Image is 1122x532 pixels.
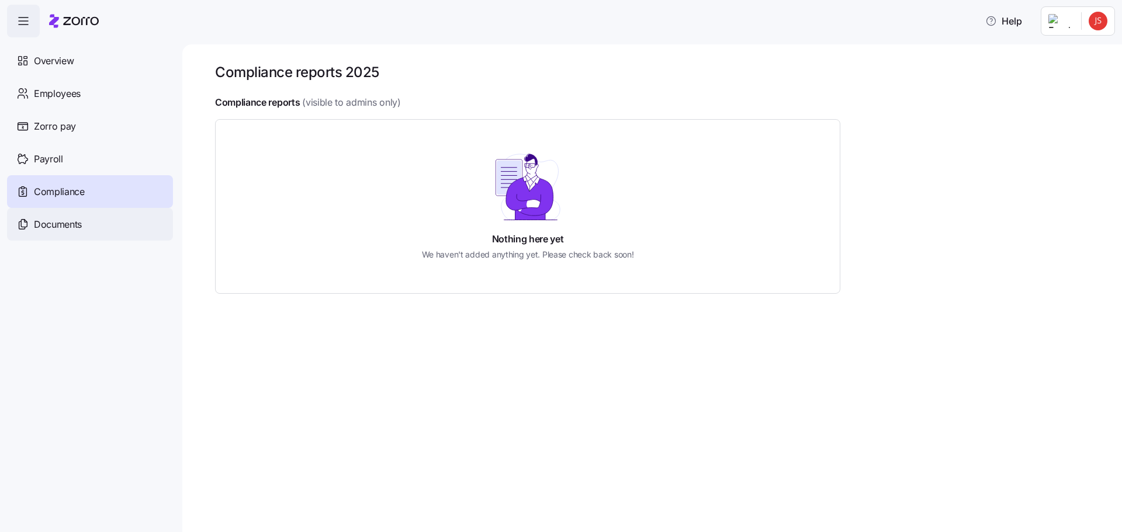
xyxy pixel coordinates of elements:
span: (visible to admins only) [302,95,400,110]
a: Compliance [7,175,173,208]
button: Help [976,9,1031,33]
span: Documents [34,217,82,232]
a: Overview [7,44,173,77]
h4: Nothing here yet [492,232,564,246]
span: Help [985,14,1022,28]
span: Overview [34,54,74,68]
span: Zorro pay [34,119,76,134]
span: Payroll [34,152,63,166]
h1: Compliance reports 2025 [215,63,379,81]
a: Zorro pay [7,110,173,142]
h4: Compliance reports [215,96,300,109]
a: Employees [7,77,173,110]
span: Compliance [34,185,85,199]
img: dabd418a90e87b974ad9e4d6da1f3d74 [1089,12,1107,30]
img: Employer logo [1048,14,1072,28]
a: Documents [7,208,173,241]
h5: We haven't added anything yet. Please check back soon! [422,248,634,260]
span: Employees [34,86,81,101]
a: Payroll [7,142,173,175]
